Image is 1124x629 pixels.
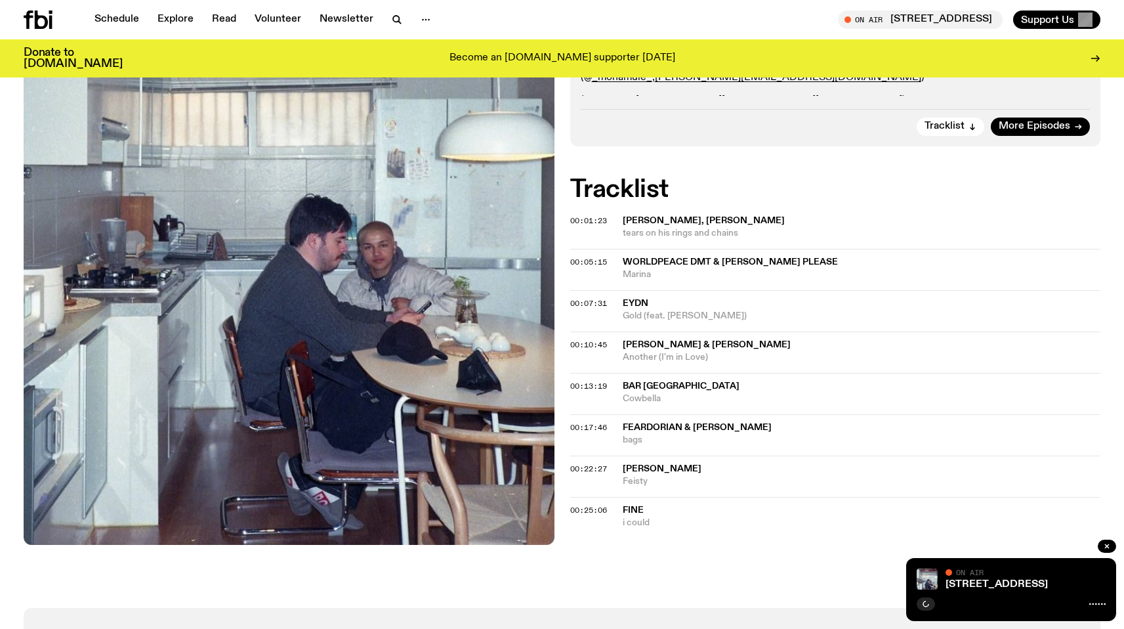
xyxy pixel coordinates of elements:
[592,95,633,106] a: t0m4rt1n
[1013,11,1100,29] button: Support Us
[917,118,984,136] button: Tracklist
[623,227,1101,240] span: tears on his rings and chains
[312,11,381,29] a: Newsletter
[623,381,739,391] span: bar [GEOGRAPHIC_DATA]
[946,579,1048,590] a: [STREET_ADDRESS]
[24,47,123,70] h3: Donate to [DOMAIN_NAME]
[991,118,1090,136] a: More Episodes
[1021,14,1074,26] span: Support Us
[623,269,1101,281] span: Marina
[623,299,648,308] span: EYDN
[570,178,1101,202] h2: Tracklist
[623,393,1101,405] span: Cowbella
[623,257,838,267] span: Worldpeace DMT & [PERSON_NAME] Please
[636,95,902,106] a: [PERSON_NAME][EMAIL_ADDRESS][DOMAIN_NAME]
[838,11,1003,29] button: On Air[STREET_ADDRESS]
[570,339,607,350] span: 00:10:45
[999,121,1070,131] span: More Episodes
[150,11,201,29] a: Explore
[623,475,1101,488] span: Feisty
[623,464,701,473] span: [PERSON_NAME]
[570,298,607,309] span: 00:07:31
[87,11,147,29] a: Schedule
[570,215,607,226] span: 00:01:23
[449,53,675,64] p: Become an [DOMAIN_NAME] supporter [DATE]
[623,517,1101,529] span: i could
[623,340,791,349] span: [PERSON_NAME] & [PERSON_NAME]
[623,310,1101,322] span: Gold (feat. [PERSON_NAME])
[581,72,1091,84] p: (@ , )
[570,422,607,433] span: 00:17:46
[570,257,607,267] span: 00:05:15
[623,351,1101,364] span: Another (I'm in Love)
[247,11,309,29] a: Volunteer
[623,423,772,432] span: FearDorian & [PERSON_NAME]
[623,506,644,515] span: Fine
[570,464,607,474] span: 00:22:27
[570,381,607,391] span: 00:13:19
[925,121,965,131] span: Tracklist
[623,434,1101,446] span: bags
[917,569,938,590] img: Pat sits at a dining table with his profile facing the camera. Rhea sits to his left facing the c...
[956,568,984,576] span: On Air
[570,505,607,515] span: 00:25:06
[623,216,785,225] span: [PERSON_NAME], [PERSON_NAME]
[204,11,244,29] a: Read
[581,95,1091,107] p: (@ , )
